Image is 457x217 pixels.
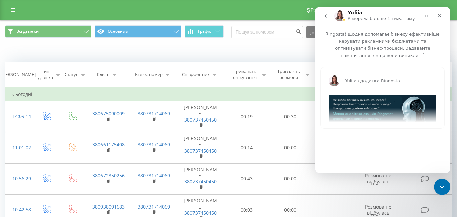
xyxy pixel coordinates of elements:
button: Графік [185,25,224,38]
td: Сьогодні [5,88,452,101]
td: [PERSON_NAME] [176,163,225,194]
div: 10:42:58 [12,203,26,216]
span: Розмова не відбулась [365,203,391,216]
span: Розмова не відбулась [365,172,391,185]
input: Пошук за номером [231,26,303,38]
td: 00:14 [225,132,269,164]
span: Реферальна програма [311,7,360,13]
button: Експорт [306,26,343,38]
div: Клієнт [97,72,110,78]
a: 380661175408 [92,141,125,148]
div: Тип дзвінка [38,69,53,80]
div: [PERSON_NAME] [1,72,36,78]
td: 00:00 [269,163,312,194]
span: Графік [198,29,211,34]
td: 00:19 [225,101,269,132]
div: 14:09:14 [12,110,26,123]
td: [PERSON_NAME] [176,132,225,164]
td: 00:43 [225,163,269,194]
a: 380737450450 [184,210,217,216]
a: 380737450450 [184,116,217,123]
a: 380737450450 [184,178,217,185]
a: 380675090009 [92,110,125,117]
button: Всі дзвінки [5,25,91,38]
div: Бізнес номер [135,72,163,78]
a: 380731714069 [138,141,170,148]
td: 00:30 [269,101,312,132]
iframe: Intercom live chat [315,7,450,173]
div: 10:56:29 [12,172,26,186]
a: 380731714069 [138,203,170,210]
td: 00:00 [269,132,312,164]
a: 380731714069 [138,110,170,117]
div: Тривалість розмови [275,69,303,80]
a: 380737450450 [184,148,217,154]
div: Тривалість очікування [231,69,259,80]
span: Всі дзвінки [16,29,39,34]
iframe: Intercom live chat [434,179,450,195]
div: 11:01:02 [12,141,26,154]
td: [PERSON_NAME] [176,101,225,132]
div: Співробітник [182,72,210,78]
div: Статус [65,72,78,78]
a: 380731714069 [138,172,170,179]
a: 380938091683 [92,203,125,210]
button: Основний [95,25,181,38]
a: 380672350256 [92,172,125,179]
